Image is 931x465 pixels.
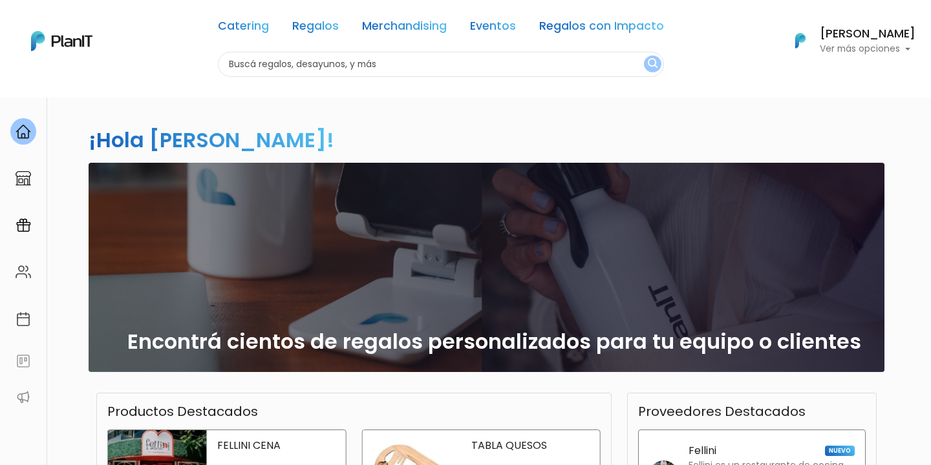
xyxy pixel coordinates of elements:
p: Ver más opciones [820,45,915,54]
h2: Encontrá cientos de regalos personalizados para tu equipo o clientes [127,329,861,354]
a: Eventos [470,21,516,36]
p: FELLINI CENA [217,440,335,451]
p: TABLA QUESOS [471,440,589,451]
img: PlanIt Logo [786,26,815,55]
button: PlanIt Logo [PERSON_NAME] Ver más opciones [778,24,915,57]
img: partners-52edf745621dab592f3b2c58e3bca9d71375a7ef29c3b500c9f145b62cc070d4.svg [16,389,31,405]
img: search_button-432b6d5273f82d61273b3651a40e1bd1b912527efae98b1b7a1b2c0702e16a8d.svg [648,58,658,70]
h3: Proveedores Destacados [638,404,806,419]
a: Regalos [292,21,339,36]
h2: ¡Hola [PERSON_NAME]! [89,125,334,154]
p: Fellini [689,446,716,456]
a: Merchandising [362,21,447,36]
a: Regalos con Impacto [539,21,664,36]
img: campaigns-02234683943229c281be62815700db0a1741e53638e28bf9629b52c665b00959.svg [16,218,31,233]
img: feedback-78b5a0c8f98aac82b08bfc38622c3050aee476f2c9584af64705fc4e61158814.svg [16,353,31,369]
h6: [PERSON_NAME] [820,28,915,40]
span: NUEVO [825,446,855,456]
img: PlanIt Logo [31,31,92,51]
img: calendar-87d922413cdce8b2cf7b7f5f62616a5cf9e4887200fb71536465627b3292af00.svg [16,311,31,327]
input: Buscá regalos, desayunos, y más [218,52,664,77]
img: people-662611757002400ad9ed0e3c099ab2801c6687ba6c219adb57efc949bc21e19d.svg [16,264,31,280]
h3: Productos Destacados [107,404,258,419]
img: marketplace-4ceaa7011d94191e9ded77b95e3339b90024bf715f7c57f8cf31f2d8c509eaba.svg [16,170,31,186]
img: home-e721727adea9d79c4d83392d1f703f7f8bce08238fde08b1acbfd93340b81755.svg [16,124,31,139]
a: Catering [218,21,269,36]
